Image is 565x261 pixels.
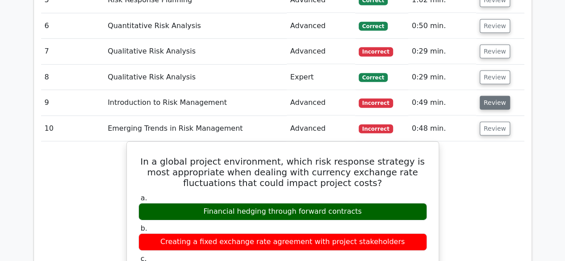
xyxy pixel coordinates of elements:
[141,224,147,232] span: b.
[138,233,427,251] div: Creating a fixed exchange rate agreement with project stakeholders
[287,39,355,64] td: Advanced
[41,65,105,90] td: 8
[141,194,147,202] span: a.
[41,90,105,116] td: 9
[408,13,476,39] td: 0:50 min.
[287,90,355,116] td: Advanced
[104,116,287,141] td: Emerging Trends in Risk Management
[408,116,476,141] td: 0:48 min.
[287,13,355,39] td: Advanced
[408,90,476,116] td: 0:49 min.
[480,45,510,58] button: Review
[41,39,105,64] td: 7
[138,203,427,220] div: Financial hedging through forward contracts
[480,19,510,33] button: Review
[408,39,476,64] td: 0:29 min.
[287,116,355,141] td: Advanced
[359,47,393,56] span: Incorrect
[41,116,105,141] td: 10
[104,13,287,39] td: Quantitative Risk Analysis
[480,122,510,136] button: Review
[480,96,510,110] button: Review
[408,65,476,90] td: 0:29 min.
[104,39,287,64] td: Qualitative Risk Analysis
[287,65,355,90] td: Expert
[41,13,105,39] td: 6
[104,65,287,90] td: Qualitative Risk Analysis
[359,73,388,82] span: Correct
[138,156,428,188] h5: In a global project environment, which risk response strategy is most appropriate when dealing wi...
[359,99,393,108] span: Incorrect
[104,90,287,116] td: Introduction to Risk Management
[359,124,393,133] span: Incorrect
[480,70,510,84] button: Review
[359,22,388,31] span: Correct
